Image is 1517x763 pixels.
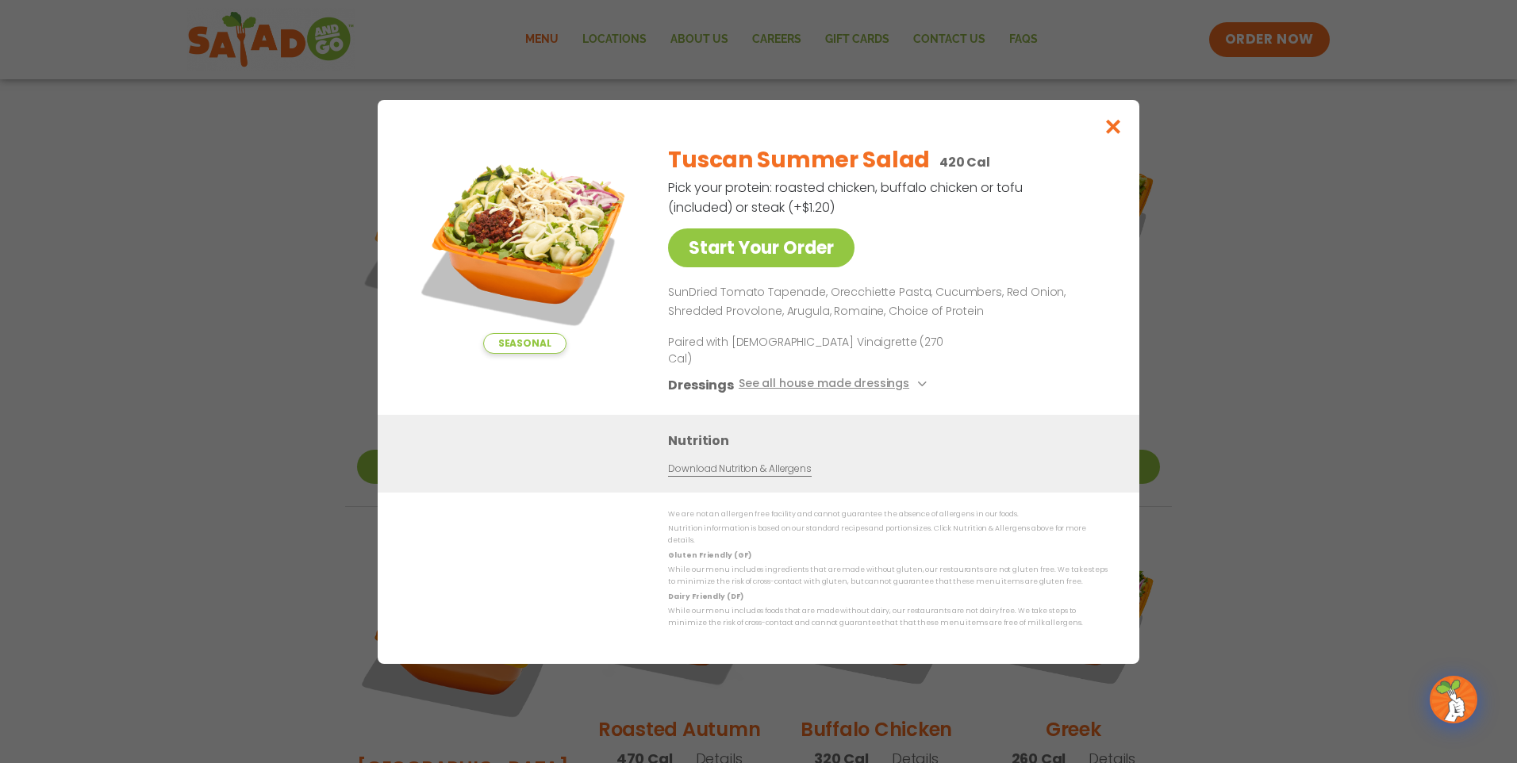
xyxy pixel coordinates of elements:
strong: Gluten Friendly (GF) [668,550,751,559]
p: We are not an allergen free facility and cannot guarantee the absence of allergens in our foods. [668,508,1108,520]
p: While our menu includes foods that are made without dairy, our restaurants are not dairy free. We... [668,605,1108,630]
p: SunDried Tomato Tapenade, Orecchiette Pasta, Cucumbers, Red Onion, Shredded Provolone, Arugula, R... [668,283,1101,321]
p: Pick your protein: roasted chicken, buffalo chicken or tofu (included) or steak (+$1.20) [668,178,1025,217]
span: Seasonal [483,333,566,354]
strong: Dairy Friendly (DF) [668,591,743,600]
img: wpChatIcon [1431,677,1476,722]
p: 420 Cal [939,152,990,172]
button: Close modal [1088,100,1139,153]
p: Nutrition information is based on our standard recipes and portion sizes. Click Nutrition & Aller... [668,523,1108,547]
img: Featured product photo for Tuscan Summer Salad [413,132,636,354]
p: While our menu includes ingredients that are made without gluten, our restaurants are not gluten ... [668,564,1108,589]
button: See all house made dressings [739,374,931,394]
h3: Dressings [668,374,734,394]
p: Paired with [DEMOGRAPHIC_DATA] Vinaigrette (270 Cal) [668,333,962,366]
a: Start Your Order [668,228,855,267]
h2: Tuscan Summer Salad [668,144,930,177]
h3: Nutrition [668,430,1116,450]
a: Download Nutrition & Allergens [668,461,811,476]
